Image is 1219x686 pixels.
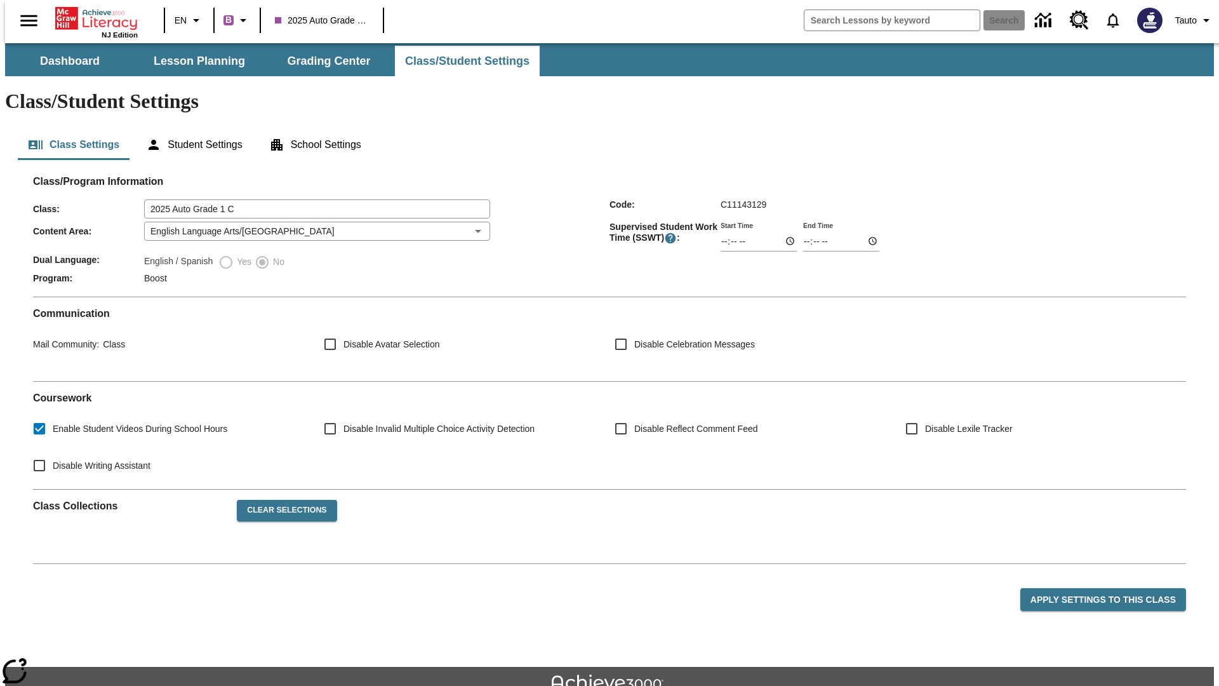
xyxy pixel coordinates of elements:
[1170,9,1219,32] button: Profile/Settings
[33,500,227,512] h2: Class Collections
[136,130,252,160] button: Student Settings
[343,338,440,351] span: Disable Avatar Selection
[225,12,232,28] span: B
[1129,4,1170,37] button: Select a new avatar
[1027,3,1062,38] a: Data Center
[169,9,210,32] button: Language: EN, Select a language
[664,232,677,245] button: Supervised Student Work Time is the timeframe when students can take LevelSet and when lessons ar...
[18,130,1201,160] div: Class/Student Settings
[144,222,490,241] div: English Language Arts/[GEOGRAPHIC_DATA]
[1137,8,1162,33] img: Avatar
[10,2,48,39] button: Open side menu
[99,339,125,349] span: Class
[1062,3,1096,37] a: Resource Center, Will open in new tab
[33,175,1186,187] h2: Class/Program Information
[6,46,133,76] button: Dashboard
[33,490,1186,553] div: Class Collections
[1020,588,1186,612] button: Apply Settings to this Class
[804,10,980,30] input: search field
[136,46,263,76] button: Lesson Planning
[55,4,138,39] div: Home
[144,255,213,270] label: English / Spanish
[634,338,755,351] span: Disable Celebration Messages
[33,188,1186,286] div: Class/Program Information
[265,46,392,76] button: Grading Center
[33,307,1186,371] div: Communication
[33,392,1186,404] h2: Course work
[33,273,144,283] span: Program :
[270,255,284,269] span: No
[803,220,833,230] label: End Time
[395,46,540,76] button: Class/Student Settings
[33,204,144,214] span: Class :
[33,307,1186,319] h2: Communication
[1175,14,1197,27] span: Tauto
[18,130,130,160] button: Class Settings
[5,90,1214,113] h1: Class/Student Settings
[275,14,369,27] span: 2025 Auto Grade 1 C
[925,422,1013,436] span: Disable Lexile Tracker
[102,31,138,39] span: NJ Edition
[53,422,227,436] span: Enable Student Videos During School Hours
[144,199,490,219] input: Class
[634,422,758,436] span: Disable Reflect Comment Feed
[55,6,138,31] a: Home
[1096,4,1129,37] a: Notifications
[33,226,144,236] span: Content Area :
[218,9,256,32] button: Boost Class color is purple. Change class color
[53,459,150,473] span: Disable Writing Assistant
[609,222,721,245] span: Supervised Student Work Time (SSWT) :
[343,422,535,436] span: Disable Invalid Multiple Choice Activity Detection
[259,130,371,160] button: School Settings
[33,255,144,265] span: Dual Language :
[234,255,251,269] span: Yes
[144,273,167,283] span: Boost
[609,199,721,210] span: Code :
[237,500,336,521] button: Clear Selections
[33,339,99,349] span: Mail Community :
[721,220,753,230] label: Start Time
[33,392,1186,479] div: Coursework
[721,199,766,210] span: C11143129
[5,46,541,76] div: SubNavbar
[175,14,187,27] span: EN
[5,43,1214,76] div: SubNavbar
